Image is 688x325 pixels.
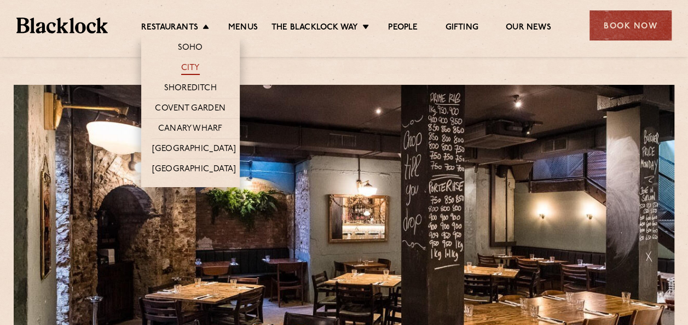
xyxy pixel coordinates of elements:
[152,164,236,176] a: [GEOGRAPHIC_DATA]
[158,124,222,136] a: Canary Wharf
[445,22,478,34] a: Gifting
[16,18,108,33] img: BL_Textured_Logo-footer-cropped.svg
[388,22,418,34] a: People
[181,63,200,75] a: City
[506,22,551,34] a: Our News
[152,144,236,156] a: [GEOGRAPHIC_DATA]
[178,43,203,55] a: Soho
[589,10,672,40] div: Book Now
[228,22,258,34] a: Menus
[141,22,198,34] a: Restaurants
[155,103,226,115] a: Covent Garden
[271,22,358,34] a: The Blacklock Way
[164,83,217,95] a: Shoreditch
